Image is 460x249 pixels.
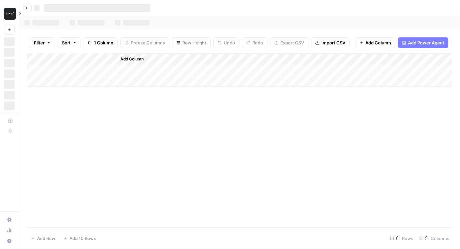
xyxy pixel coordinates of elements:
button: Filter [30,37,55,48]
button: Add Column [112,55,146,63]
a: Usage [4,225,15,236]
button: Add Power Agent [398,37,448,48]
span: Undo [224,39,235,46]
button: Sort [58,37,81,48]
span: Filter [34,39,45,46]
span: Add Column [365,39,391,46]
span: Redo [252,39,263,46]
span: Sort [62,39,71,46]
button: Export CSV [270,37,308,48]
button: Help + Support [4,236,15,246]
button: Freeze Columns [120,37,169,48]
button: Redo [242,37,267,48]
a: Settings [4,214,15,225]
button: 1 Column [84,37,118,48]
div: Rows [387,233,416,244]
button: Add 10 Rows [59,233,100,244]
span: Import CSV [321,39,345,46]
div: Columns [416,233,452,244]
span: Add 10 Rows [69,235,96,242]
span: Add Row [37,235,55,242]
button: Workspace: Klaviyo [4,5,15,22]
img: Klaviyo Logo [4,8,16,20]
span: Freeze Columns [131,39,165,46]
span: Add Column [120,56,144,62]
span: 1 Column [94,39,113,46]
span: Export CSV [280,39,304,46]
button: Import CSV [311,37,350,48]
button: Row Height [172,37,211,48]
button: Undo [213,37,239,48]
span: Add Power Agent [408,39,444,46]
span: Row Height [182,39,206,46]
button: Add Row [27,233,59,244]
button: Add Column [355,37,395,48]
